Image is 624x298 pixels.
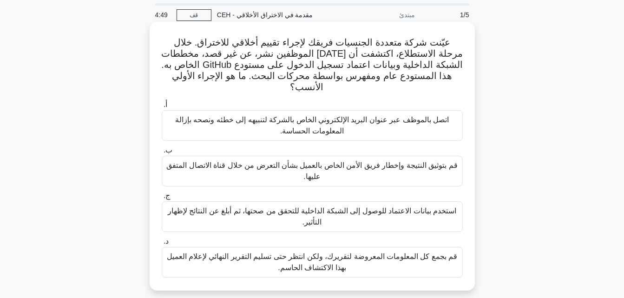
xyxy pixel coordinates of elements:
[155,11,168,19] font: 4:49
[190,12,198,19] font: قف
[217,11,313,19] font: CEH - مقدمة في الاختراق الأخلاقي
[164,146,172,154] font: ب.
[168,207,456,226] font: استخدم بيانات الاعتماد للوصول إلى الشبكة الداخلية للتحقق من صحتها، ثم أبلغ عن النتائج لإظهار التأ...
[164,100,167,108] font: أ.
[460,11,469,19] font: 1/5
[164,192,170,199] font: ج.
[177,9,211,21] a: قف
[161,37,463,92] font: عيّنت شركة متعددة الجنسيات فريقك لإجراء تقييم أخلاقي للاختراق. خلال مرحلة الاستطلاع، اكتشفت أن [D...
[399,11,415,19] font: مبتدئ
[164,237,169,245] font: د.
[175,116,449,135] font: اتصل بالموظف عبر عنوان البريد الإلكتروني الخاص بالشركة لتنبيهه إلى خطئه ونصحه بإزالة المعلومات ال...
[167,252,458,272] font: قم بجمع كل المعلومات المعروضة لتقريرك، ولكن انتظر حتى تسليم التقرير النهائي لإعلام العميل بهذا ال...
[166,161,457,180] font: قم بتوثيق النتيجة وإخطار فريق الأمن الخاص بالعميل بشأن التعرض من خلال قناة الاتصال المتفق عليها.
